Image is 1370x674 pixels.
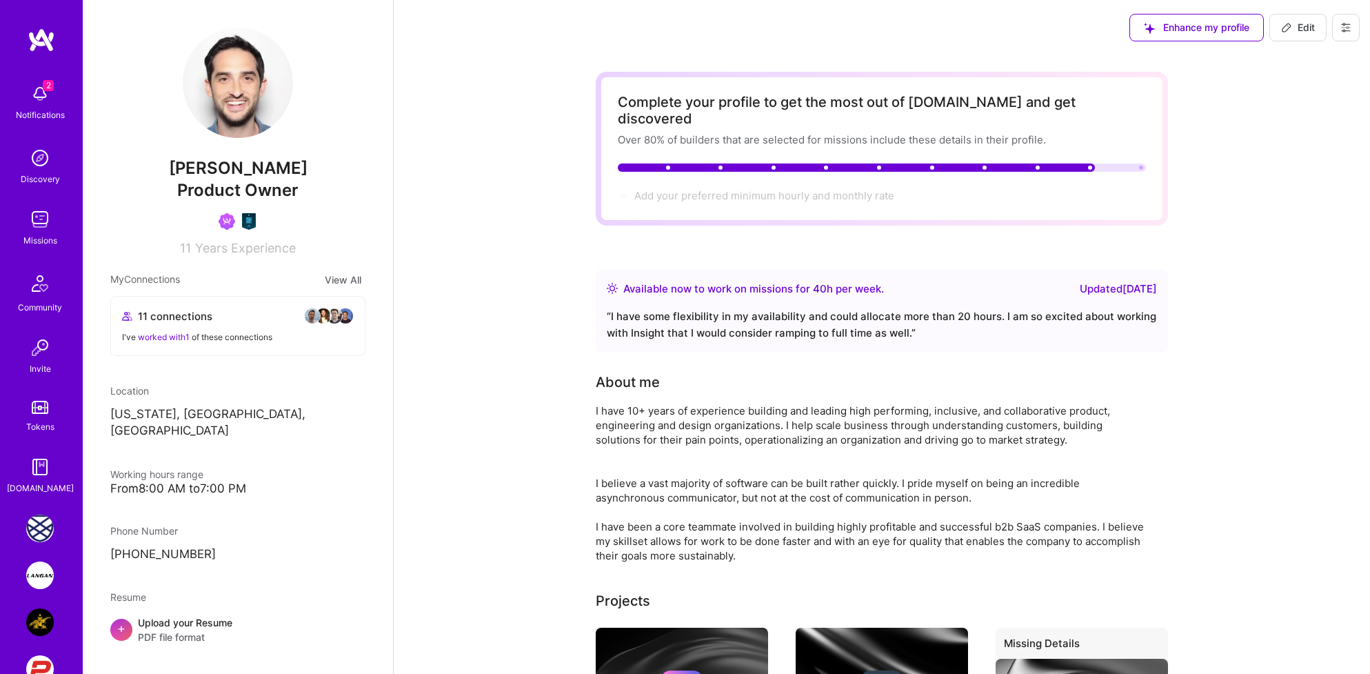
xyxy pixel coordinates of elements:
img: avatar [304,308,321,324]
span: Working hours range [110,468,203,480]
span: PDF file format [138,630,232,644]
img: Availability [607,283,618,294]
span: Years Experience [195,241,296,255]
div: Invite [30,361,51,376]
img: Invite [26,334,54,361]
img: bell [26,80,54,108]
img: teamwork [26,206,54,233]
p: [PHONE_NUMBER] [110,546,365,563]
div: [DOMAIN_NAME] [7,481,74,495]
img: logo [28,28,55,52]
div: +Upload your ResumePDF file format [110,615,365,644]
a: Charlie Health: Team for Mental Health Support [23,515,57,542]
div: I've of these connections [122,330,354,344]
img: Anheuser-Busch: AI Data Science Platform [26,608,54,636]
span: Enhance my profile [1144,21,1249,34]
div: Tokens [26,419,54,434]
img: Langan: AI-Copilot for Environmental Site Assessment [26,562,54,589]
div: Notifications [16,108,65,122]
div: Community [18,300,62,315]
span: 11 [180,241,191,255]
button: Edit [1269,14,1327,41]
img: tokens [32,401,48,414]
img: Community [23,267,57,300]
a: Anheuser-Busch: AI Data Science Platform [23,608,57,636]
button: View All [321,272,365,288]
div: About me [596,372,660,393]
span: Phone Number [110,525,178,537]
span: 40 [813,282,827,295]
div: “ I have some flexibility in my availability and could allocate more than 20 hours. I am so excit... [607,308,1157,341]
div: Complete your profile to get the most out of [DOMAIN_NAME] and get discovered [618,94,1146,127]
span: My Connections [110,272,180,288]
div: Available now to work on missions for h per week . [623,281,884,297]
div: Upload your Resume [138,615,232,644]
img: User Avatar [183,28,293,138]
button: Enhance my profile [1129,14,1264,41]
img: avatar [326,308,343,324]
div: Discovery [21,172,60,186]
div: Updated [DATE] [1080,281,1157,297]
div: From 8:00 AM to 7:00 PM [110,482,365,496]
i: icon SuggestedTeams [1144,23,1155,34]
span: Resume [110,591,146,603]
span: 2 [43,80,54,91]
img: Been on Mission [219,213,235,230]
div: Missions [23,233,57,248]
span: worked with 1 [138,332,190,342]
div: Location [110,384,365,398]
img: Product Guild [241,213,257,230]
div: Over 80% of builders that are selected for missions include these details in their profile. [618,132,1146,147]
span: Add your preferred minimum hourly and monthly rate [634,189,894,202]
div: Projects [596,591,650,611]
button: 11 connectionsavataravataravataravatarI've worked with1 of these connections [110,296,365,356]
img: avatar [315,308,332,324]
div: Missing Details [996,628,1168,664]
img: guide book [26,453,54,481]
img: Charlie Health: Team for Mental Health Support [26,515,54,542]
a: Langan: AI-Copilot for Environmental Site Assessment [23,562,57,589]
div: I have 10+ years of experience building and leading high performing, inclusive, and collaborative... [596,404,1147,563]
span: [PERSON_NAME] [110,158,365,179]
p: [US_STATE], [GEOGRAPHIC_DATA], [GEOGRAPHIC_DATA] [110,406,365,439]
i: icon Collaborator [122,311,132,321]
span: + [117,621,125,635]
img: avatar [337,308,354,324]
img: discovery [26,144,54,172]
span: Edit [1281,21,1315,34]
span: Product Owner [177,180,299,200]
span: 11 connections [138,309,212,324]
